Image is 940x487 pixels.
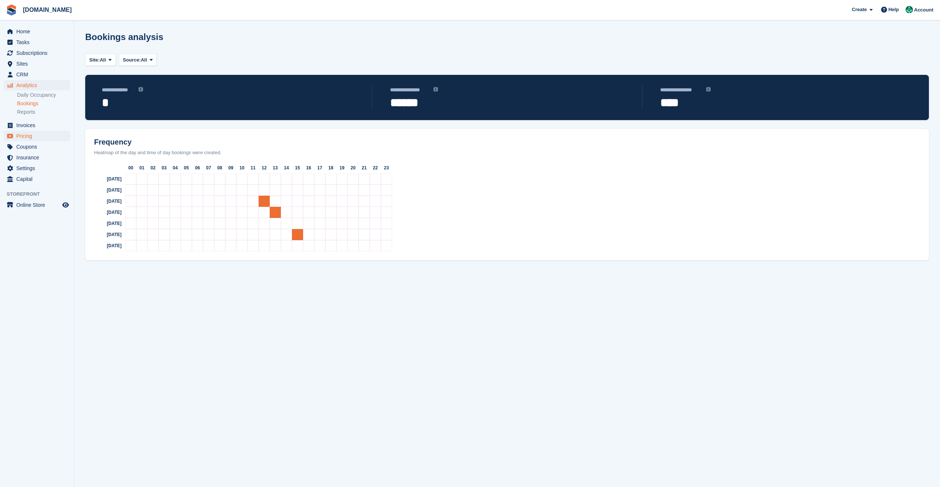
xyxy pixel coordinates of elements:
[192,162,203,173] div: 06
[17,100,70,107] a: Bookings
[203,162,214,173] div: 07
[170,162,181,173] div: 04
[4,59,70,69] a: menu
[4,163,70,173] a: menu
[906,6,913,13] img: Steven Kendall
[6,4,17,16] img: stora-icon-8386f47178a22dfd0bd8f6a31ec36ba5ce8667c1dd55bd0f319d3a0aa187defe.svg
[147,162,159,173] div: 02
[88,207,125,218] div: [DATE]
[16,69,61,80] span: CRM
[16,163,61,173] span: Settings
[4,152,70,163] a: menu
[292,162,303,173] div: 15
[4,174,70,184] a: menu
[281,162,292,173] div: 14
[16,26,61,37] span: Home
[16,200,61,210] span: Online Store
[336,162,348,173] div: 19
[4,131,70,141] a: menu
[88,196,125,207] div: [DATE]
[16,48,61,58] span: Subscriptions
[348,162,359,173] div: 20
[88,149,926,156] div: Heatmap of the day and time of day bookings were created.
[16,120,61,130] span: Invoices
[4,26,70,37] a: menu
[888,6,899,13] span: Help
[381,162,392,173] div: 23
[159,162,170,173] div: 03
[4,80,70,90] a: menu
[88,229,125,240] div: [DATE]
[303,162,314,173] div: 16
[370,162,381,173] div: 22
[16,131,61,141] span: Pricing
[852,6,867,13] span: Create
[4,120,70,130] a: menu
[88,240,125,251] div: [DATE]
[16,59,61,69] span: Sites
[88,185,125,196] div: [DATE]
[85,32,163,42] h1: Bookings analysis
[141,56,147,64] span: All
[4,200,70,210] a: menu
[17,109,70,116] a: Reports
[88,138,926,146] h2: Frequency
[225,162,236,173] div: 09
[100,56,106,64] span: All
[88,218,125,229] div: [DATE]
[325,162,336,173] div: 18
[314,162,325,173] div: 17
[119,54,157,66] button: Source: All
[17,92,70,99] a: Daily Occupancy
[706,87,711,92] img: icon-info-grey-7440780725fd019a000dd9b08b2336e03edf1995a4989e88bcd33f0948082b44.svg
[259,162,270,173] div: 12
[16,174,61,184] span: Capital
[914,6,933,14] span: Account
[89,56,100,64] span: Site:
[4,48,70,58] a: menu
[85,54,116,66] button: Site: All
[88,173,125,185] div: [DATE]
[139,87,143,92] img: icon-info-grey-7440780725fd019a000dd9b08b2336e03edf1995a4989e88bcd33f0948082b44.svg
[4,69,70,80] a: menu
[16,37,61,47] span: Tasks
[181,162,192,173] div: 05
[434,87,438,92] img: icon-info-grey-7440780725fd019a000dd9b08b2336e03edf1995a4989e88bcd33f0948082b44.svg
[236,162,248,173] div: 10
[136,162,147,173] div: 01
[214,162,225,173] div: 08
[359,162,370,173] div: 21
[4,142,70,152] a: menu
[123,56,141,64] span: Source:
[4,37,70,47] a: menu
[270,162,281,173] div: 13
[125,162,136,173] div: 00
[248,162,259,173] div: 11
[16,142,61,152] span: Coupons
[7,191,74,198] span: Storefront
[20,4,75,16] a: [DOMAIN_NAME]
[16,152,61,163] span: Insurance
[16,80,61,90] span: Analytics
[61,201,70,209] a: Preview store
